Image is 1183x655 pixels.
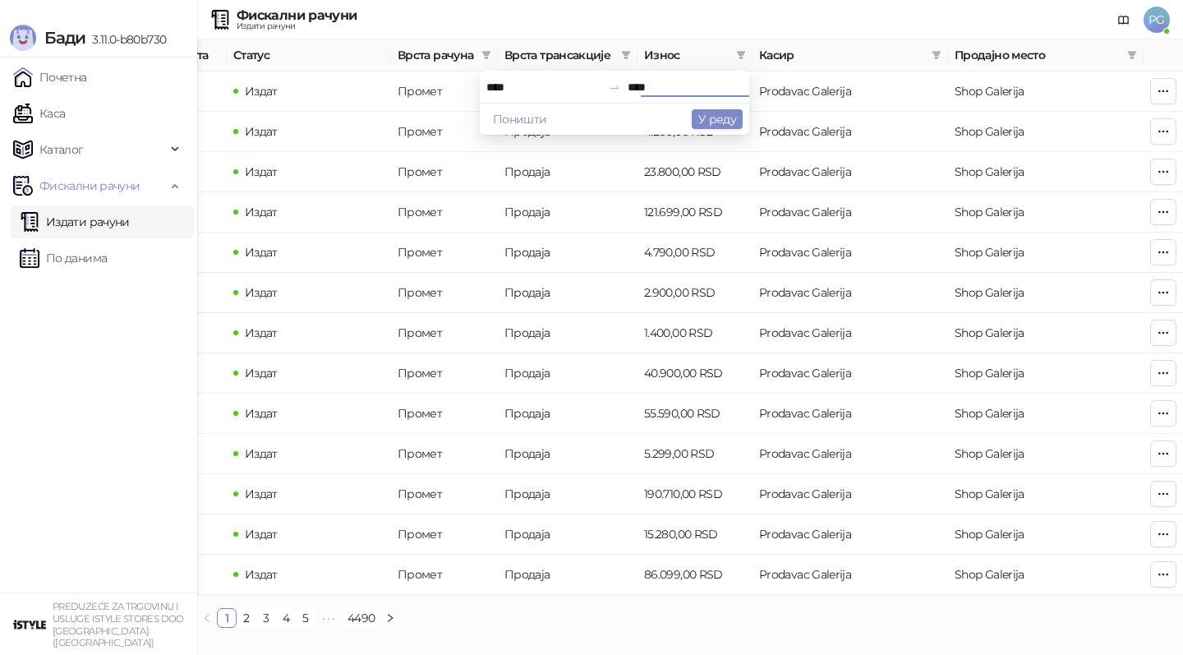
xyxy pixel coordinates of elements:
[13,97,65,130] a: Каса
[644,46,730,64] span: Износ
[391,233,498,273] td: Промет
[638,474,753,514] td: 190.710,00 RSD
[245,164,278,179] span: Издат
[391,353,498,394] td: Промет
[498,555,638,595] td: Продаја
[315,608,342,628] span: •••
[948,434,1144,474] td: Shop Galerija
[638,313,753,353] td: 1.400,00 RSD
[928,43,945,67] span: filter
[385,613,395,623] span: right
[1144,7,1170,33] span: PG
[733,43,749,67] span: filter
[932,50,941,60] span: filter
[736,50,746,60] span: filter
[478,43,495,67] span: filter
[753,555,948,595] td: Prodavac Galerija
[20,205,130,238] a: Издати рачуни
[391,474,498,514] td: Промет
[217,608,237,628] li: 1
[276,608,296,628] li: 4
[237,22,357,30] div: Издати рачуни
[245,567,278,582] span: Издат
[391,555,498,595] td: Промет
[638,514,753,555] td: 15.280,00 RSD
[391,394,498,434] td: Промет
[10,25,36,51] img: Logo
[342,608,380,628] li: 4490
[498,313,638,353] td: Продаја
[245,245,278,260] span: Издат
[13,608,46,641] img: 64x64-companyLogo-77b92cf4-9946-4f36-9751-bf7bb5fd2c7d.png
[948,192,1144,233] td: Shop Galerija
[1124,43,1140,67] span: filter
[753,353,948,394] td: Prodavac Galerija
[498,434,638,474] td: Продаја
[53,601,184,648] small: PREDUZEĆE ZA TRGOVINU I USLUGE ISTYLE STORES DOO [GEOGRAPHIC_DATA] ([GEOGRAPHIC_DATA])
[638,233,753,273] td: 4.790,00 RSD
[608,81,621,94] span: to
[197,608,217,628] li: Претходна страна
[197,608,217,628] button: left
[391,71,498,112] td: Промет
[948,313,1144,353] td: Shop Galerija
[391,514,498,555] td: Промет
[638,152,753,192] td: 23.800,00 RSD
[1127,50,1137,60] span: filter
[753,273,948,313] td: Prodavac Galerija
[498,514,638,555] td: Продаја
[948,233,1144,273] td: Shop Galerija
[621,50,631,60] span: filter
[948,353,1144,394] td: Shop Galerija
[296,608,315,628] li: 5
[638,273,753,313] td: 2.900,00 RSD
[498,233,638,273] td: Продаја
[498,192,638,233] td: Продаја
[504,46,615,64] span: Врста трансакције
[380,608,400,628] li: Следећа страна
[13,61,87,94] a: Почетна
[391,434,498,474] td: Промет
[343,609,380,627] a: 4490
[753,394,948,434] td: Prodavac Galerija
[638,192,753,233] td: 121.699,00 RSD
[398,46,475,64] span: Врста рачуна
[948,394,1144,434] td: Shop Galerija
[498,353,638,394] td: Продаја
[692,109,743,129] button: У реду
[948,112,1144,152] td: Shop Galerija
[237,608,256,628] li: 2
[391,313,498,353] td: Промет
[498,273,638,313] td: Продаја
[39,133,84,166] span: Каталог
[948,273,1144,313] td: Shop Galerija
[618,43,634,67] span: filter
[948,514,1144,555] td: Shop Galerija
[753,514,948,555] td: Prodavac Galerija
[245,124,278,139] span: Издат
[638,353,753,394] td: 40.900,00 RSD
[245,205,278,219] span: Издат
[608,81,621,94] span: swap-right
[481,50,491,60] span: filter
[753,434,948,474] td: Prodavac Galerija
[948,39,1144,71] th: Продајно место
[380,608,400,628] button: right
[245,84,278,99] span: Издат
[297,609,315,627] a: 5
[753,71,948,112] td: Prodavac Galerija
[85,32,166,47] span: 3.11.0-b80b730
[753,192,948,233] td: Prodavac Galerija
[948,474,1144,514] td: Shop Galerija
[20,242,107,274] a: По данима
[237,609,255,627] a: 2
[948,71,1144,112] td: Shop Galerija
[638,434,753,474] td: 5.299,00 RSD
[391,192,498,233] td: Промет
[753,313,948,353] td: Prodavac Galerija
[245,366,278,381] span: Издат
[39,169,140,202] span: Фискални рачуни
[245,406,278,421] span: Издат
[498,474,638,514] td: Продаја
[638,394,753,434] td: 55.590,00 RSD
